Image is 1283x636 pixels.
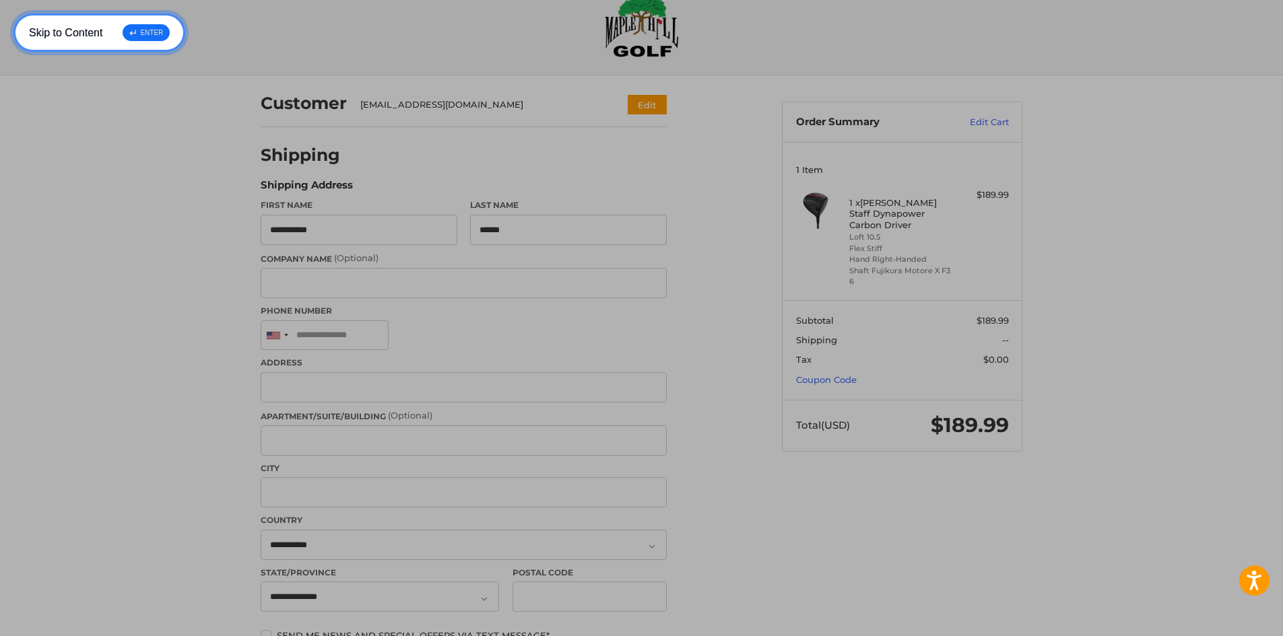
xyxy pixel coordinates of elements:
[849,265,952,287] li: Shaft Fujikura Motore X F3 6
[261,252,667,265] label: Company Name
[360,98,602,112] div: [EMAIL_ADDRESS][DOMAIN_NAME]
[983,354,1009,365] span: $0.00
[796,164,1009,175] h3: 1 Item
[261,321,292,350] div: United States: +1
[1002,334,1009,345] span: --
[261,514,667,526] label: Country
[849,243,952,254] li: Flex Stiff
[796,419,850,431] span: Total (USD)
[261,305,667,317] label: Phone Number
[796,374,857,385] a: Coupon Code
[261,145,340,166] h2: Shipping
[513,567,667,579] label: Postal Code
[470,199,667,211] label: Last Name
[849,232,952,243] li: Loft 10.5
[334,252,379,263] small: (Optional)
[796,315,834,326] span: Subtotal
[796,116,941,129] h3: Order Summary
[796,334,837,345] span: Shipping
[628,95,667,114] button: Edit
[977,315,1009,326] span: $189.99
[849,197,952,230] h4: 1 x [PERSON_NAME] Staff Dynapower Carbon Driver
[261,409,667,423] label: Apartment/Suite/Building
[261,462,667,474] label: City
[388,410,432,421] small: (Optional)
[941,116,1009,129] a: Edit Cart
[849,254,952,265] li: Hand Right-Handed
[261,93,347,114] h2: Customer
[261,199,457,211] label: First Name
[261,357,667,369] label: Address
[956,188,1009,202] div: $189.99
[931,413,1009,437] span: $189.99
[796,354,812,365] span: Tax
[261,567,499,579] label: State/Province
[261,178,353,199] legend: Shipping Address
